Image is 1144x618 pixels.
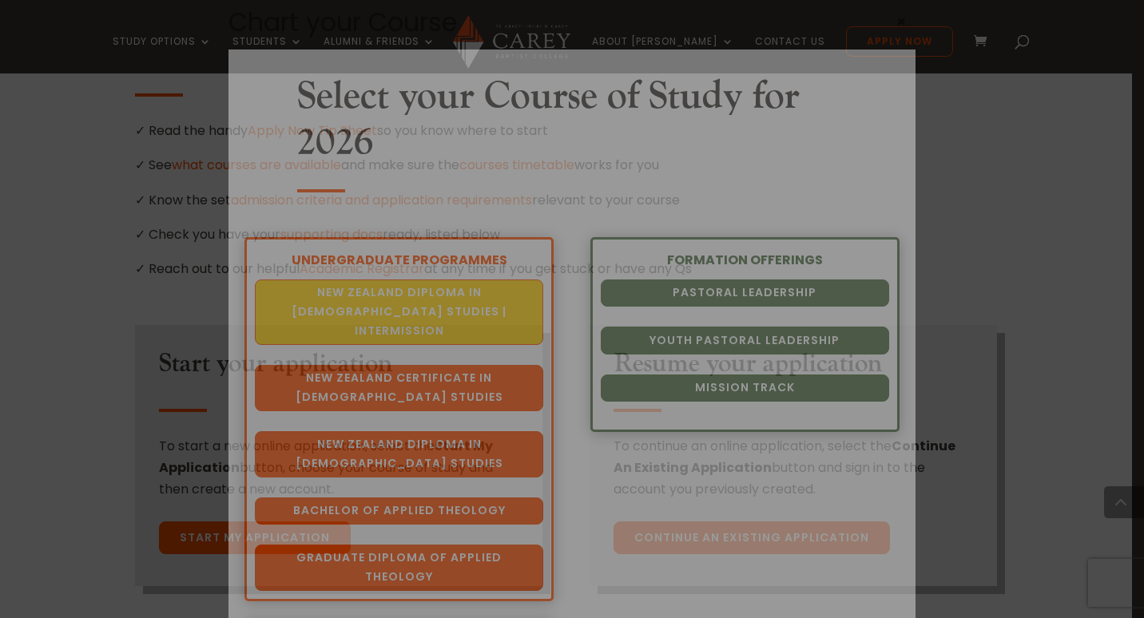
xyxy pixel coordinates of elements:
[601,250,889,270] div: FORMATION OFFERINGS
[255,250,543,270] div: UNDERGRADUATE PROGRAMMES
[601,279,889,307] a: Pastoral Leadership
[601,327,889,354] a: Youth Pastoral Leadership
[297,73,846,173] h2: Select your Course of Study for 2026
[255,365,543,411] a: New Zealand Certificate in [DEMOGRAPHIC_DATA] Studies
[601,374,889,402] a: Mission Track
[255,545,543,591] a: Graduate Diploma of Applied Theology
[255,497,543,525] a: Bachelor of Applied Theology
[255,431,543,477] a: New Zealand Diploma in [DEMOGRAPHIC_DATA] Studies
[894,14,910,28] button: Close
[228,8,915,37] div: Chart your Course
[255,279,543,345] a: New Zealand Diploma in [DEMOGRAPHIC_DATA] Studies | Intermission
